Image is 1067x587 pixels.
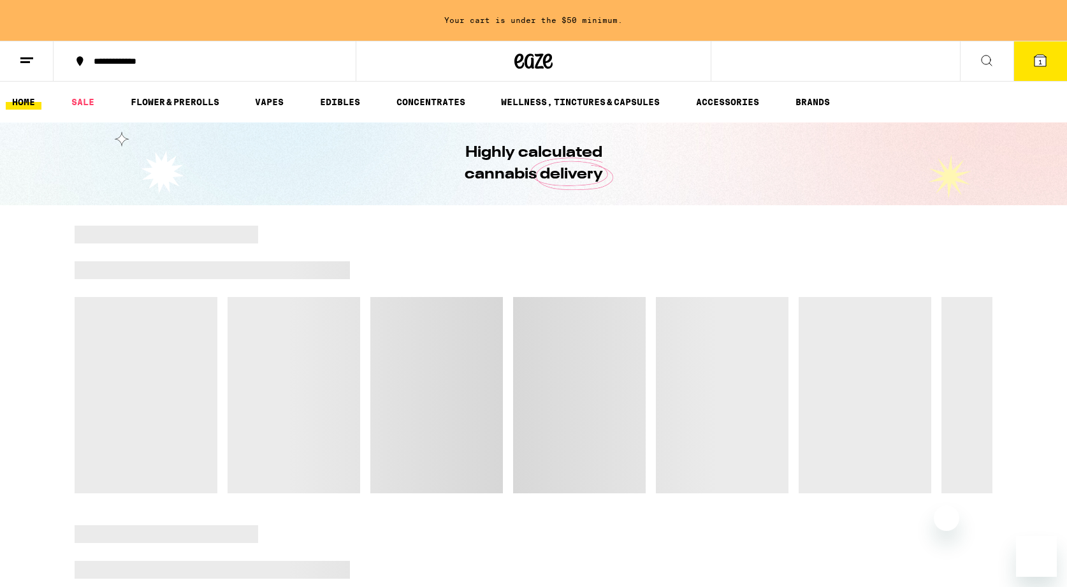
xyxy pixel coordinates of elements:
a: VAPES [249,94,290,110]
iframe: Button to launch messaging window [1016,536,1057,577]
span: 1 [1038,58,1042,66]
iframe: Close message [934,505,959,531]
a: EDIBLES [314,94,367,110]
h1: Highly calculated cannabis delivery [428,142,639,185]
a: FLOWER & PREROLLS [124,94,226,110]
a: ACCESSORIES [690,94,766,110]
a: CONCENTRATES [390,94,472,110]
a: BRANDS [789,94,836,110]
a: HOME [6,94,41,110]
a: SALE [65,94,101,110]
a: WELLNESS, TINCTURES & CAPSULES [495,94,666,110]
button: 1 [1013,41,1067,81]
